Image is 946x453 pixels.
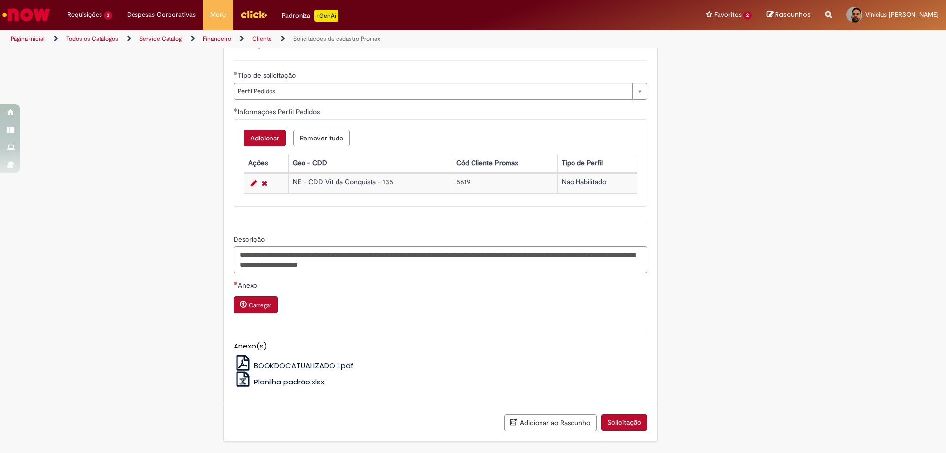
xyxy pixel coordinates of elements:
a: Página inicial [11,35,45,43]
th: Geo - CDD [289,154,452,172]
span: Planilha padrão.xlsx [254,377,324,387]
a: Solicitações de cadastro Promax [293,35,380,43]
button: Solicitação [601,414,647,431]
span: Descrição [234,235,267,244]
a: Service Catalog [139,35,182,43]
span: Rascunhos [775,10,811,19]
div: Padroniza [282,10,338,22]
img: ServiceNow [1,5,52,25]
a: Editar Linha 1 [248,177,259,189]
button: Remove all rows for Informações Perfil Pedidos [293,130,350,146]
span: Informações Perfil Pedidos [238,107,322,116]
a: Cliente [252,35,272,43]
th: Ações [244,154,288,172]
th: Cód Cliente Promax [452,154,558,172]
span: Necessários [234,281,238,285]
span: 2 [743,11,752,20]
td: 5619 [452,173,558,193]
a: Financeiro [203,35,231,43]
button: Adicionar ao Rascunho [504,414,597,431]
td: Não Habilitado [558,173,637,193]
a: Rascunhos [767,10,811,20]
span: Vinicius [PERSON_NAME] [865,10,939,19]
span: Favoritos [714,10,742,20]
a: Planilha padrão.xlsx [234,377,325,387]
label: Informações de Formulário [234,41,316,50]
span: Anexo [238,281,259,290]
button: Carregar anexo de Anexo Required [234,296,278,313]
span: More [210,10,226,20]
span: BOOKDOCATUALIZADO 1.pdf [254,360,354,371]
h5: Anexo(s) [234,342,647,350]
th: Tipo de Perfil [558,154,637,172]
button: Add a row for Informações Perfil Pedidos [244,130,286,146]
span: Obrigatório Preenchido [234,71,238,75]
span: Obrigatório Preenchido [234,108,238,112]
a: Todos os Catálogos [66,35,118,43]
textarea: Descrição [234,246,647,273]
span: 3 [104,11,112,20]
td: NE - CDD Vit da Conquista - 135 [289,173,452,193]
ul: Trilhas de página [7,30,623,48]
span: Despesas Corporativas [127,10,196,20]
span: Tipo de solicitação [238,71,298,80]
a: Remover linha 1 [259,177,270,189]
img: click_logo_yellow_360x200.png [240,7,267,22]
p: +GenAi [314,10,338,22]
a: BOOKDOCATUALIZADO 1.pdf [234,360,354,371]
small: Carregar [249,301,271,309]
span: Requisições [68,10,102,20]
span: Perfil Pedidos [238,83,627,99]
